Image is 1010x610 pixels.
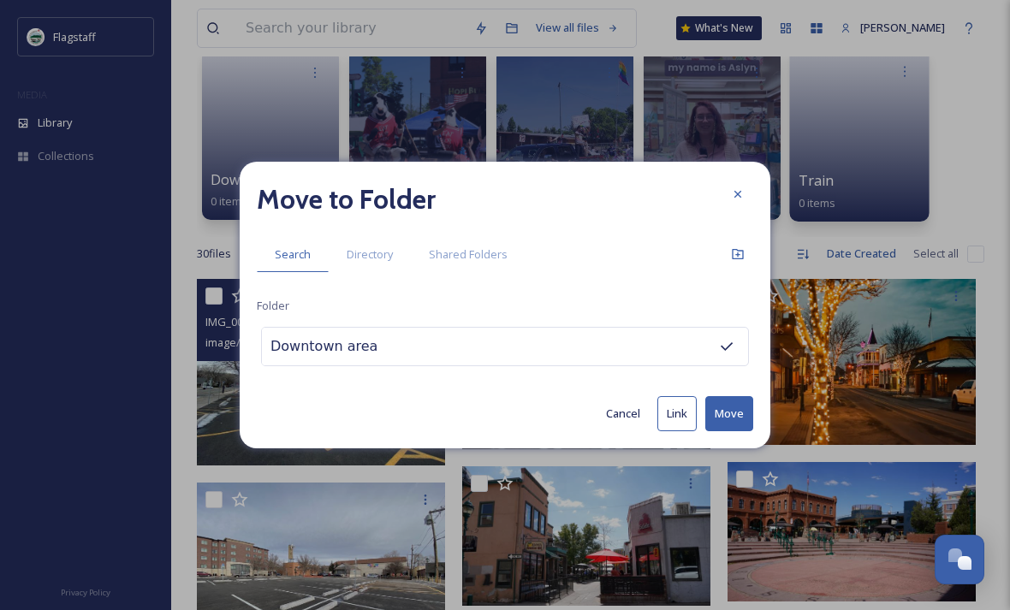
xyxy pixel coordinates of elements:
span: Search [275,246,311,263]
input: Search for a folder [262,328,450,365]
span: Folder [257,298,289,314]
h2: Move to Folder [257,179,436,220]
button: Move [705,396,753,431]
button: Link [657,396,697,431]
span: Directory [347,246,393,263]
span: Shared Folders [429,246,508,263]
button: Cancel [597,397,649,430]
button: Open Chat [935,535,984,584]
